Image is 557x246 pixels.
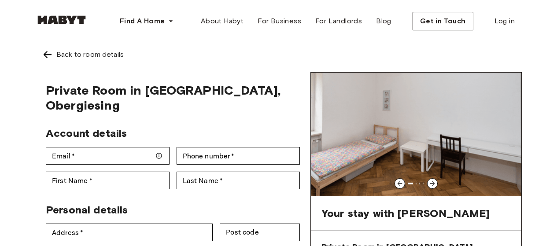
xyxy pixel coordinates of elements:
div: Back to room details [56,49,124,60]
span: Account details [46,127,127,140]
div: Address [46,224,213,241]
span: For Business [258,16,301,26]
button: Find A Home [113,12,181,30]
span: Get in Touch [420,16,466,26]
img: Image of the room [311,73,521,196]
img: Habyt [35,15,88,24]
a: For Landlords [308,12,369,30]
svg: Make sure your email is correct — we'll send your booking details there. [155,152,162,159]
span: Personal details [46,203,128,216]
span: Blog [376,16,391,26]
div: Email [46,147,170,165]
div: Post code [220,224,300,241]
span: Log in [494,16,515,26]
div: Last Name [177,172,300,189]
span: Private Room in [GEOGRAPHIC_DATA], Obergiesing [46,83,300,113]
span: About Habyt [201,16,243,26]
div: Phone number [177,147,300,165]
a: Left pointing arrowBack to room details [35,42,522,67]
a: Log in [487,12,522,30]
img: Left pointing arrow [42,49,53,60]
span: Your stay with [PERSON_NAME] [321,207,490,220]
a: About Habyt [194,12,251,30]
button: Get in Touch [413,12,473,30]
div: First Name [46,172,170,189]
a: For Business [251,12,308,30]
a: Blog [369,12,398,30]
span: Find A Home [120,16,165,26]
span: For Landlords [315,16,362,26]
